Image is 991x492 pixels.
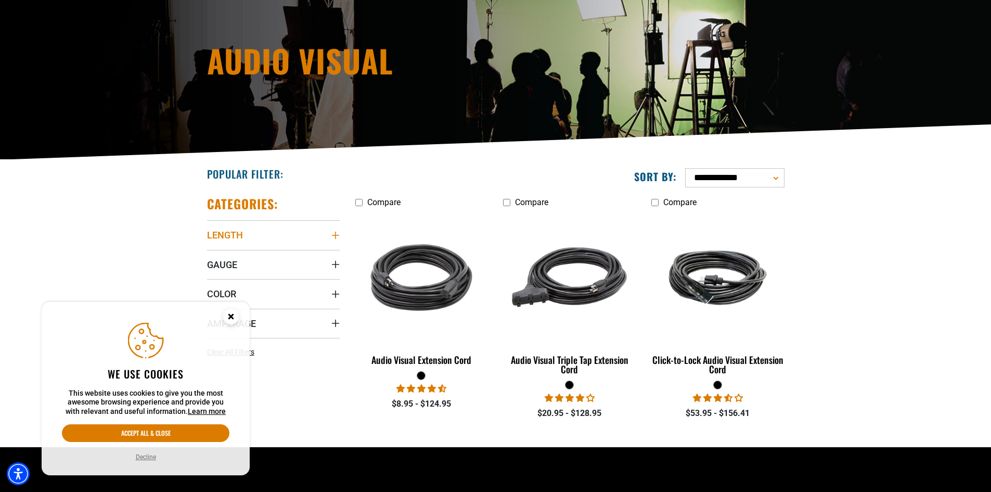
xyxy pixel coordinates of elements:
[207,309,340,338] summary: Amperage
[42,302,250,476] aside: Cookie Consent
[651,407,784,420] div: $53.95 - $156.41
[212,302,250,334] button: Close this option
[62,389,229,417] p: This website uses cookies to give you the most awesome browsing experience and provide you with r...
[652,237,783,318] img: black
[207,45,587,76] h1: Audio Visual
[663,197,697,207] span: Compare
[133,452,159,462] button: Decline
[188,407,226,415] a: This website uses cookies to give you the most awesome browsing experience and provide you with r...
[7,462,30,485] div: Accessibility Menu
[207,229,243,241] span: Length
[62,424,229,442] button: Accept all & close
[503,355,636,374] div: Audio Visual Triple Tap Extension Cord
[693,393,743,403] span: 3.50 stars
[356,218,487,337] img: black
[515,197,548,207] span: Compare
[545,393,595,403] span: 3.75 stars
[355,355,488,364] div: Audio Visual Extension Cord
[651,212,784,380] a: black Click-to-Lock Audio Visual Extension Cord
[207,196,279,212] h2: Categories:
[355,398,488,410] div: $8.95 - $124.95
[207,279,340,308] summary: Color
[634,170,677,183] label: Sort by:
[207,288,236,300] span: Color
[504,218,635,337] img: black
[207,250,340,279] summary: Gauge
[503,407,636,420] div: $20.95 - $128.95
[396,384,446,394] span: 4.71 stars
[62,367,229,381] h2: We use cookies
[355,212,488,371] a: black Audio Visual Extension Cord
[651,355,784,374] div: Click-to-Lock Audio Visual Extension Cord
[207,259,237,271] span: Gauge
[207,167,284,181] h2: Popular Filter:
[367,197,401,207] span: Compare
[207,220,340,249] summary: Length
[503,212,636,380] a: black Audio Visual Triple Tap Extension Cord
